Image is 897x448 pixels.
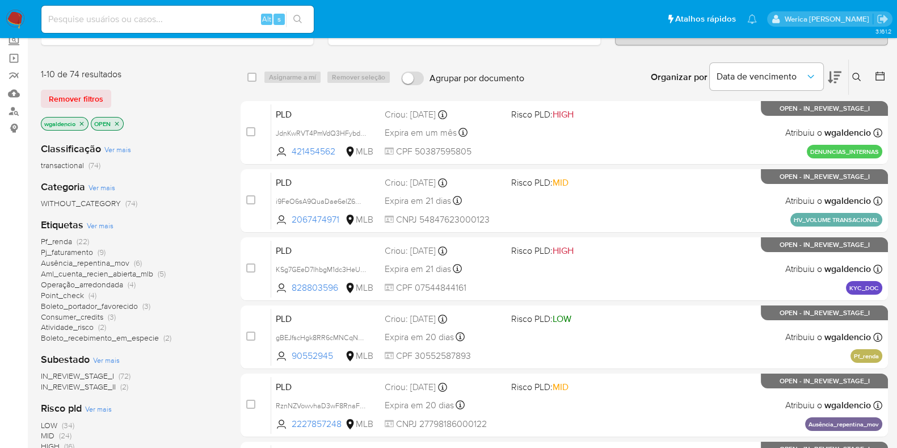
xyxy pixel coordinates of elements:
input: Pesquise usuários ou casos... [41,12,314,27]
button: search-icon [286,11,309,27]
span: s [277,14,281,24]
span: Alt [262,14,271,24]
span: 3.161.2 [875,27,891,36]
p: werica.jgaldencio@mercadolivre.com [784,14,873,24]
a: Notificações [747,14,757,24]
span: Atalhos rápidos [675,13,736,25]
a: Sair [877,13,888,25]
